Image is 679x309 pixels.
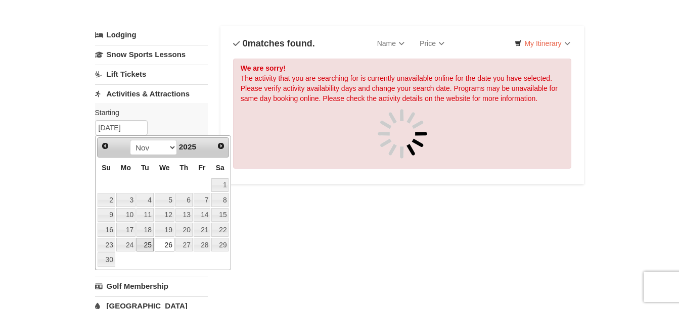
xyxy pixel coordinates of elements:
[199,164,206,172] span: Friday
[508,36,576,51] a: My Itinerary
[217,142,225,150] span: Next
[175,238,193,252] a: 27
[194,208,211,222] a: 14
[137,238,154,252] a: 25
[175,193,193,207] a: 6
[95,65,208,83] a: Lift Tickets
[179,164,188,172] span: Thursday
[95,108,200,118] label: Starting
[116,238,135,252] a: 24
[95,84,208,103] a: Activities & Attractions
[116,208,135,222] a: 10
[370,33,412,54] a: Name
[95,26,208,44] a: Lodging
[99,139,113,153] a: Prev
[175,223,193,237] a: 20
[98,193,115,207] a: 2
[233,59,572,169] div: The activity that you are searching for is currently unavailable online for the date you have sel...
[121,164,131,172] span: Monday
[101,142,109,150] span: Prev
[98,252,115,267] a: 30
[194,238,211,252] a: 28
[155,223,174,237] a: 19
[116,223,135,237] a: 17
[155,193,174,207] a: 5
[194,193,211,207] a: 7
[211,208,229,222] a: 15
[211,238,229,252] a: 29
[141,164,149,172] span: Tuesday
[98,223,115,237] a: 16
[95,277,208,295] a: Golf Membership
[137,208,154,222] a: 11
[211,193,229,207] a: 8
[241,64,286,72] strong: We are sorry!
[159,164,170,172] span: Wednesday
[116,193,135,207] a: 3
[412,33,452,54] a: Price
[233,38,315,48] h4: matches found.
[211,223,229,237] a: 22
[102,164,111,172] span: Sunday
[194,223,211,237] a: 21
[179,142,196,151] span: 2025
[98,238,115,252] a: 23
[95,45,208,64] a: Snow Sports Lessons
[155,238,174,252] a: 26
[214,139,228,153] a: Next
[155,208,174,222] a: 12
[137,223,154,237] a: 18
[98,208,115,222] a: 9
[211,178,229,192] a: 1
[137,193,154,207] a: 4
[377,109,428,159] img: spinner.gif
[175,208,193,222] a: 13
[243,38,248,48] span: 0
[216,164,224,172] span: Saturday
